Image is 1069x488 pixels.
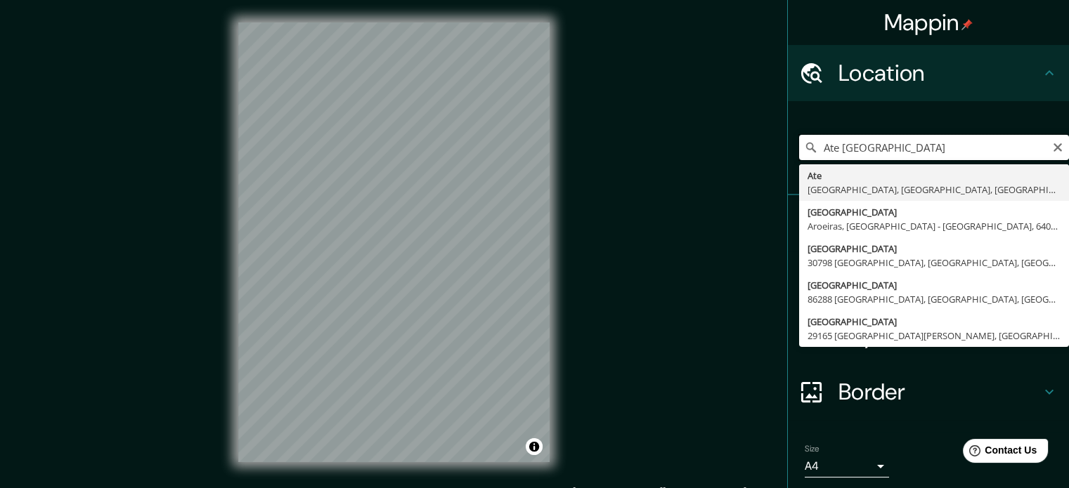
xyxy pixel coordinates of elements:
[838,322,1041,350] h4: Layout
[805,443,819,455] label: Size
[1052,140,1063,153] button: Clear
[944,433,1054,473] iframe: Help widget launcher
[788,45,1069,101] div: Location
[808,242,1061,256] div: [GEOGRAPHIC_DATA]
[808,278,1061,292] div: [GEOGRAPHIC_DATA]
[788,308,1069,364] div: Layout
[808,329,1061,343] div: 29165 [GEOGRAPHIC_DATA][PERSON_NAME], [GEOGRAPHIC_DATA], [GEOGRAPHIC_DATA]
[805,455,889,477] div: A4
[808,219,1061,233] div: Aroeiras, [GEOGRAPHIC_DATA] - [GEOGRAPHIC_DATA], 64011-560, [GEOGRAPHIC_DATA]
[808,256,1061,270] div: 30798 [GEOGRAPHIC_DATA], [GEOGRAPHIC_DATA], [GEOGRAPHIC_DATA]
[808,292,1061,306] div: 86288 [GEOGRAPHIC_DATA], [GEOGRAPHIC_DATA], [GEOGRAPHIC_DATA]
[788,251,1069,308] div: Style
[238,22,550,462] canvas: Map
[788,364,1069,420] div: Border
[526,438,543,455] button: Toggle attribution
[838,59,1041,87] h4: Location
[808,183,1061,197] div: [GEOGRAPHIC_DATA], [GEOGRAPHIC_DATA], [GEOGRAPHIC_DATA]
[808,315,1061,329] div: [GEOGRAPHIC_DATA]
[808,169,1061,183] div: Ate
[961,19,973,30] img: pin-icon.png
[788,195,1069,251] div: Pins
[799,135,1069,160] input: Pick your city or area
[838,378,1041,406] h4: Border
[808,205,1061,219] div: [GEOGRAPHIC_DATA]
[884,8,973,37] h4: Mappin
